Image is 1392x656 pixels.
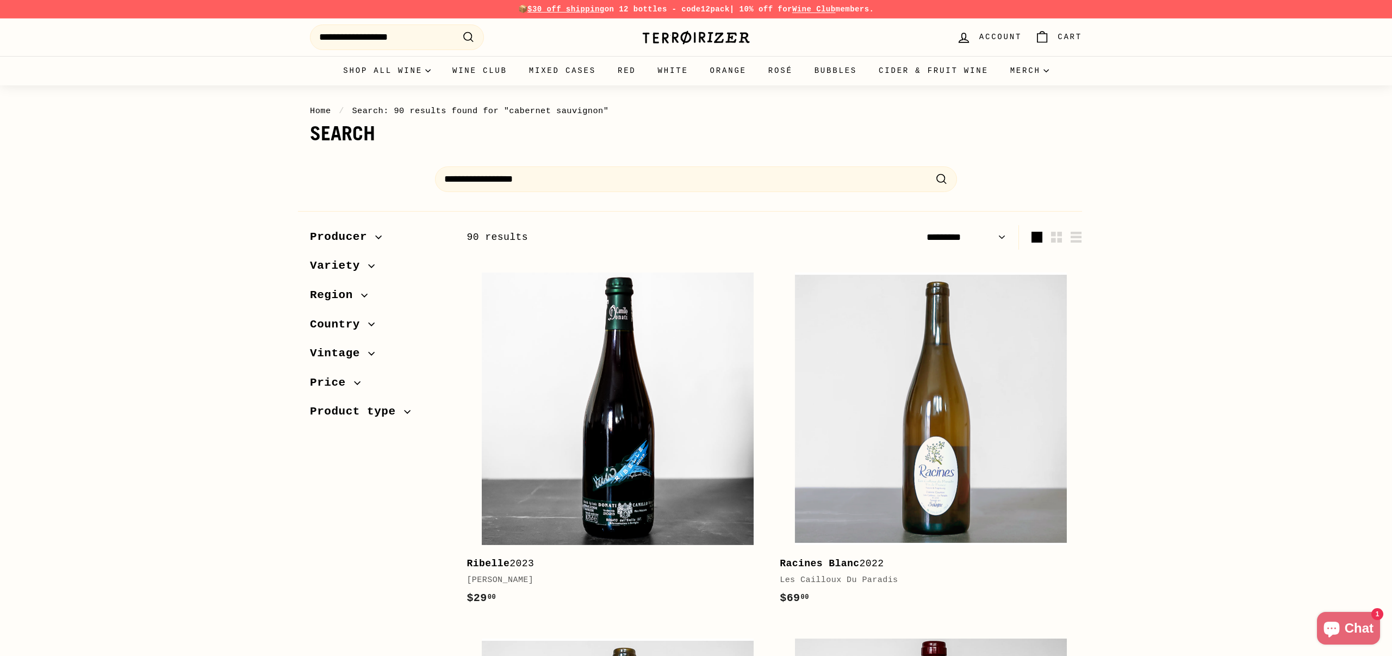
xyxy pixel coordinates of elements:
[336,106,347,116] span: /
[310,104,1082,117] nav: breadcrumbs
[467,558,509,569] b: Ribelle
[950,21,1028,53] a: Account
[527,5,605,14] span: $30 off shipping
[780,258,1082,618] a: Racines Blanc2022Les Cailloux Du Paradis
[310,286,361,305] span: Region
[780,592,809,604] span: $69
[310,257,368,275] span: Variety
[310,225,449,255] button: Producer
[780,574,1071,587] div: Les Cailloux Du Paradis
[310,344,368,363] span: Vintage
[310,3,1082,15] p: 📦 on 12 bottles - code | 10% off for members.
[467,258,769,618] a: Ribelle2023[PERSON_NAME]
[757,56,804,85] a: Rosé
[518,56,607,85] a: Mixed Cases
[310,123,1082,145] h1: Search
[647,56,699,85] a: White
[467,556,758,572] div: 2023
[310,400,449,429] button: Product type
[310,228,375,246] span: Producer
[467,592,496,604] span: $29
[310,374,354,392] span: Price
[1314,612,1383,647] inbox-online-store-chat: Shopify online store chat
[979,31,1022,43] span: Account
[310,315,368,334] span: Country
[288,56,1104,85] div: Primary
[310,371,449,400] button: Price
[780,556,1071,572] div: 2022
[467,230,774,245] div: 90 results
[1028,21,1089,53] a: Cart
[310,313,449,342] button: Country
[467,574,758,587] div: [PERSON_NAME]
[999,56,1060,85] summary: Merch
[701,5,730,14] strong: 12pack
[801,593,809,601] sup: 00
[310,106,331,116] a: Home
[332,56,442,85] summary: Shop all wine
[804,56,868,85] a: Bubbles
[780,558,859,569] b: Racines Blanc
[310,283,449,313] button: Region
[310,342,449,371] button: Vintage
[607,56,647,85] a: Red
[488,593,496,601] sup: 00
[442,56,518,85] a: Wine Club
[352,106,608,116] span: Search: 90 results found for "cabernet sauvignon"
[310,254,449,283] button: Variety
[1058,31,1082,43] span: Cart
[699,56,757,85] a: Orange
[310,403,404,421] span: Product type
[868,56,999,85] a: Cider & Fruit Wine
[792,5,836,14] a: Wine Club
